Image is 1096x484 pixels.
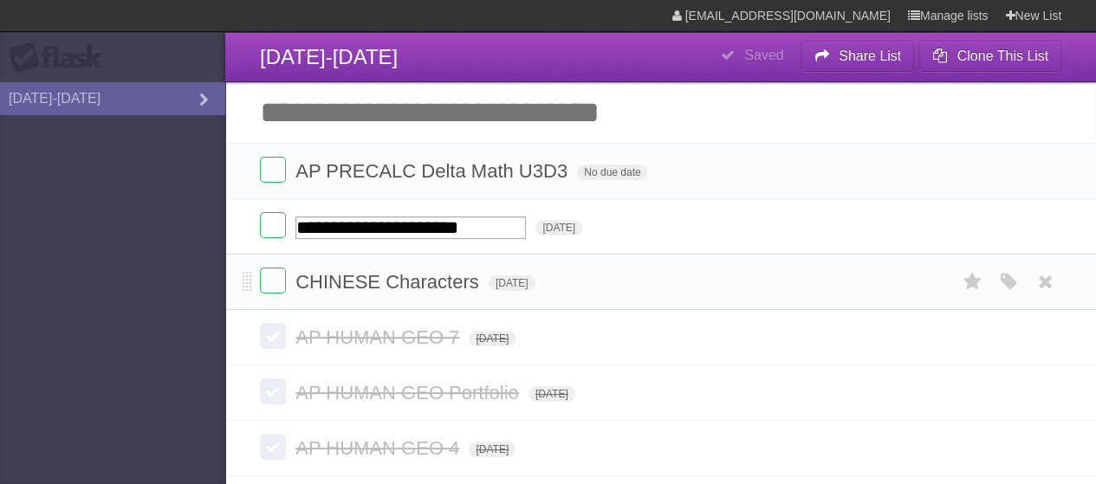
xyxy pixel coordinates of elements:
[469,331,516,346] span: [DATE]
[260,434,286,460] label: Done
[577,165,647,180] span: No due date
[295,160,572,182] span: AP PRECALC Delta Math U3D3
[918,41,1061,72] button: Clone This List
[260,212,286,238] label: Done
[260,45,398,68] span: [DATE]-[DATE]
[295,437,464,459] span: AP HUMAN GEO 4
[744,48,783,62] b: Saved
[260,378,286,404] label: Done
[295,382,523,403] span: AP HUMAN GEO Portfolio
[801,41,915,72] button: Share List
[535,220,582,236] span: [DATE]
[956,268,989,296] label: Star task
[260,323,286,349] label: Done
[9,42,113,74] div: Flask
[469,442,516,457] span: [DATE]
[489,275,535,291] span: [DATE]
[295,271,483,293] span: CHINESE Characters
[529,386,575,402] span: [DATE]
[839,48,901,63] b: Share List
[295,326,464,348] span: AP HUMAN GEO 7
[957,48,1048,63] b: Clone This List
[260,157,286,183] label: Done
[260,268,286,294] label: Done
